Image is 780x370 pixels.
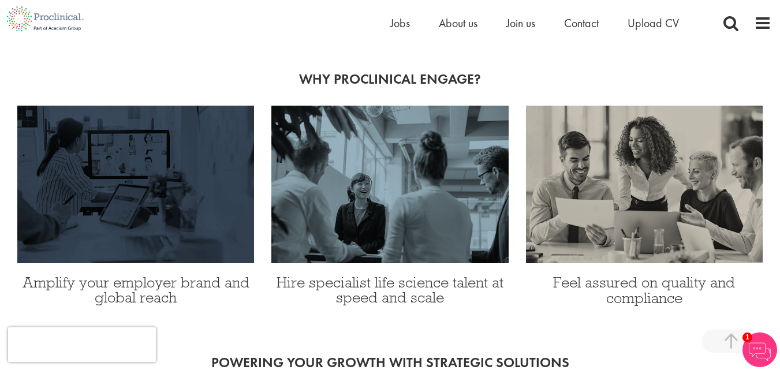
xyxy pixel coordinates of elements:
span: 1 [742,332,752,342]
a: Join us [506,16,535,31]
a: Jobs [390,16,410,31]
h2: Powering your growth with strategic solutions [9,355,771,370]
h3: Amplify your employer brand and global reach [17,275,254,305]
img: Chatbot [742,332,777,367]
a: Contact [564,16,599,31]
a: About us [439,16,477,31]
h3: Feel assured on quality and compliance [526,275,763,305]
h3: Hire specialist life science talent at speed and scale [271,275,508,305]
iframe: reCAPTCHA [8,327,156,362]
a: Upload CV [628,16,679,31]
h2: Why Proclinical Engage? [9,72,771,87]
